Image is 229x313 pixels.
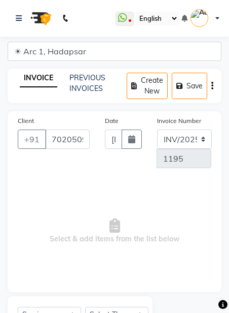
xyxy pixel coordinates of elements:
label: Date [105,116,119,126]
button: +91 [18,130,46,149]
label: Client [18,116,34,126]
span: Select & add items from the list below [18,180,211,282]
button: Create New [127,73,168,99]
input: Search by Name/Mobile/Email/Code [45,130,90,149]
button: Save [172,73,207,99]
img: Admin [190,9,208,27]
a: PREVIOUS INVOICES [69,73,105,93]
label: Invoice Number [157,116,201,126]
img: logo [26,4,54,33]
a: INVOICE [20,69,57,87]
